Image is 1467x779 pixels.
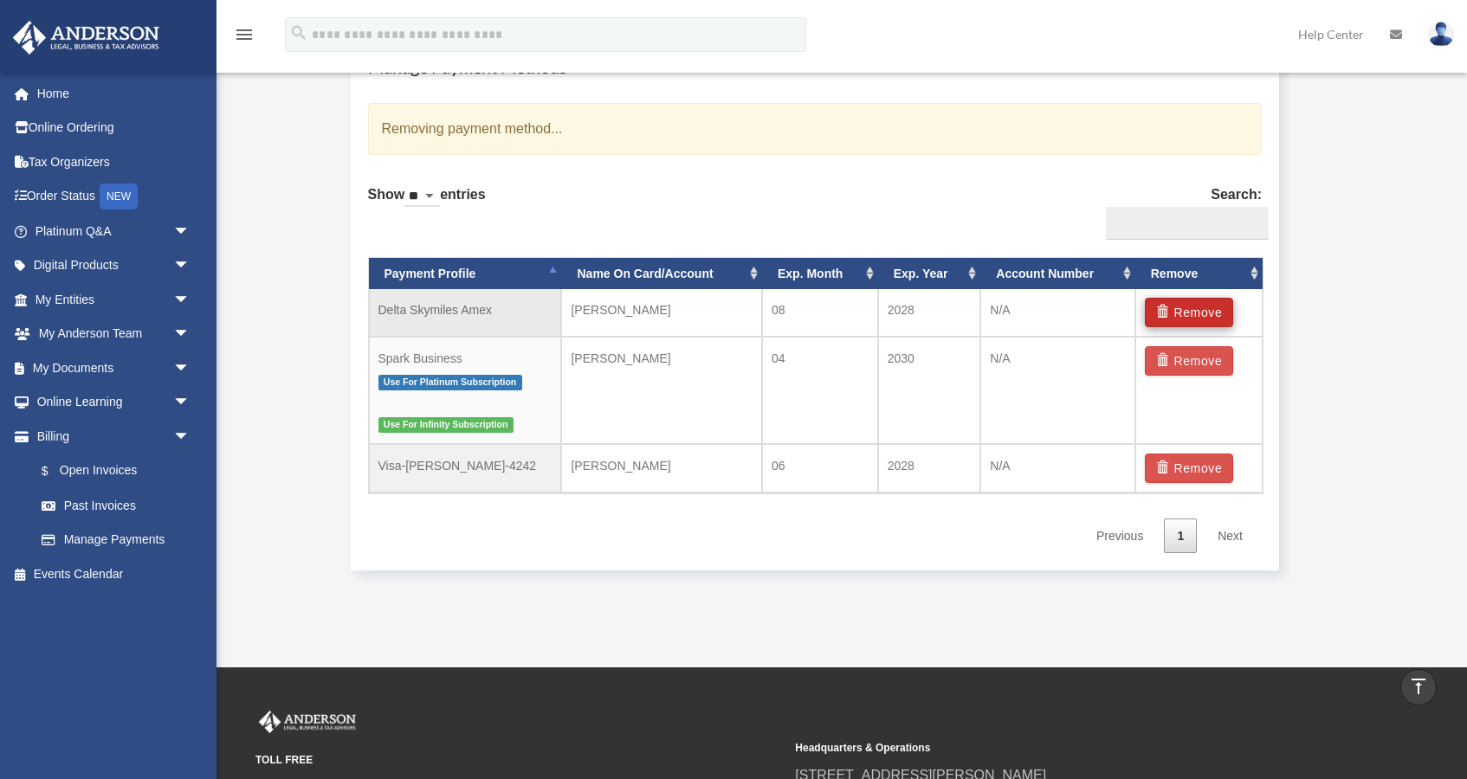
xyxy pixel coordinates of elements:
[12,111,216,145] a: Online Ordering
[368,183,486,224] label: Show entries
[878,289,981,337] td: 2028
[980,444,1134,493] td: N/A
[12,419,216,454] a: Billingarrow_drop_down
[100,183,138,209] div: NEW
[12,557,216,591] a: Events Calendar
[1145,298,1234,327] button: Remove
[762,444,878,493] td: 06
[12,179,216,215] a: Order StatusNEW
[12,385,216,420] a: Online Learningarrow_drop_down
[255,711,359,733] img: Anderson Advisors Platinum Portal
[1106,207,1269,240] input: Search:
[12,145,216,179] a: Tax Organizers
[173,282,208,318] span: arrow_drop_down
[1083,518,1156,554] a: Previous
[24,454,216,489] a: $Open Invoices
[12,248,216,283] a: Digital Productsarrow_drop_down
[762,258,878,290] th: Exp. Month: activate to sort column ascending
[12,214,216,248] a: Platinum Q&Aarrow_drop_down
[1135,258,1263,290] th: Remove: activate to sort column ascending
[24,488,216,523] a: Past Invoices
[980,258,1134,290] th: Account Number: activate to sort column ascending
[173,385,208,421] span: arrow_drop_down
[12,351,216,385] a: My Documentsarrow_drop_down
[255,751,783,769] small: TOLL FREE
[795,739,1322,757] small: Headquarters & Operations
[980,337,1134,444] td: N/A
[1145,346,1234,376] button: Remove
[561,258,762,290] th: Name On Card/Account: activate to sort column ascending
[878,337,981,444] td: 2030
[369,337,562,444] td: Spark Business
[368,103,1263,155] div: Removing payment method...
[561,337,762,444] td: [PERSON_NAME]
[173,214,208,249] span: arrow_drop_down
[762,337,878,444] td: 04
[369,258,562,290] th: Payment Profile: activate to sort column descending
[378,417,514,432] span: Use For Infinity Subscription
[173,248,208,284] span: arrow_drop_down
[24,523,208,557] a: Manage Payments
[173,351,208,386] span: arrow_drop_down
[369,289,562,337] td: Delta Skymiles Amex
[173,419,208,454] span: arrow_drop_down
[1408,676,1429,697] i: vertical_align_top
[369,444,562,493] td: Visa-[PERSON_NAME]-4242
[1428,22,1454,47] img: User Pic
[1164,518,1197,554] a: 1
[980,289,1134,337] td: N/A
[12,76,216,111] a: Home
[404,187,440,207] select: Showentries
[762,289,878,337] td: 08
[173,317,208,352] span: arrow_drop_down
[561,444,762,493] td: [PERSON_NAME]
[1400,669,1437,705] a: vertical_align_top
[234,30,255,45] a: menu
[12,282,216,317] a: My Entitiesarrow_drop_down
[1205,518,1256,554] a: Next
[1099,183,1262,240] label: Search:
[289,23,308,42] i: search
[378,375,522,389] span: Use For Platinum Subscription
[1145,454,1234,483] button: Remove
[561,289,762,337] td: [PERSON_NAME]
[12,317,216,351] a: My Anderson Teamarrow_drop_down
[8,21,165,55] img: Anderson Advisors Platinum Portal
[51,460,60,482] span: $
[878,258,981,290] th: Exp. Year: activate to sort column ascending
[878,444,981,493] td: 2028
[234,24,255,45] i: menu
